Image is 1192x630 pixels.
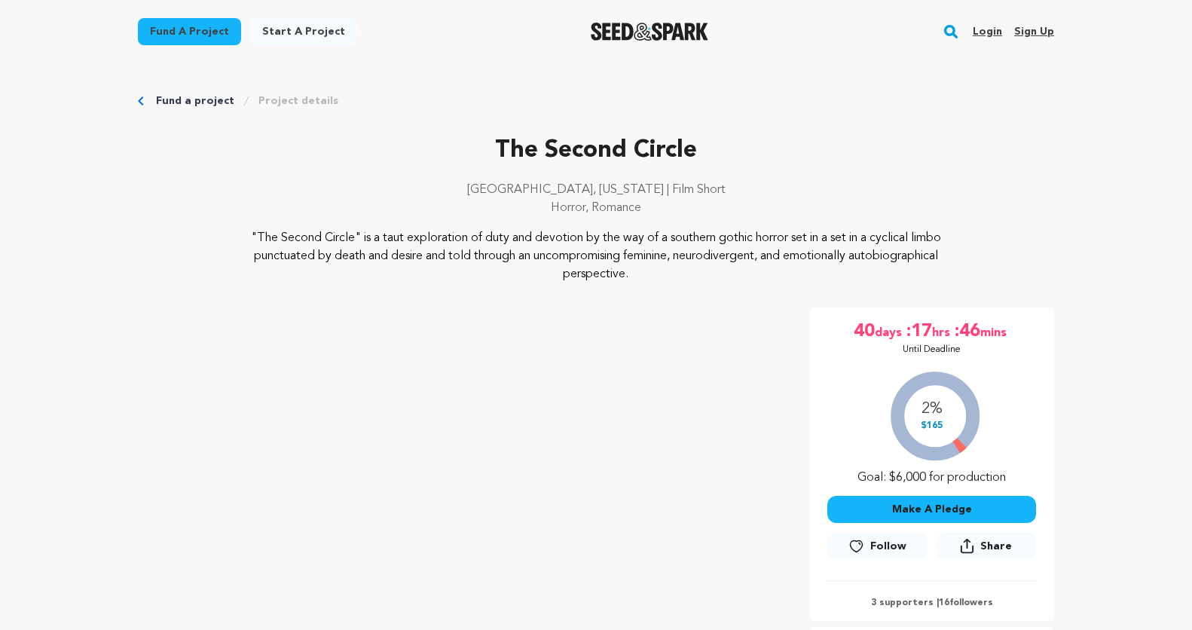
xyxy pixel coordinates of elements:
[138,181,1054,199] p: [GEOGRAPHIC_DATA], [US_STATE] | Film Short
[156,93,234,109] a: Fund a project
[870,539,906,554] span: Follow
[1014,20,1054,44] a: Sign up
[903,344,961,356] p: Until Deadline
[875,320,905,344] span: days
[973,20,1002,44] a: Login
[937,532,1036,560] button: Share
[591,23,709,41] img: Seed&Spark Logo Dark Mode
[138,133,1054,169] p: The Second Circle
[591,23,709,41] a: Seed&Spark Homepage
[937,532,1036,566] span: Share
[230,229,963,283] p: "The Second Circle" is a taut exploration of duty and devotion by the way of a southern gothic ho...
[932,320,953,344] span: hrs
[138,18,241,45] a: Fund a project
[138,199,1054,217] p: Horror, Romance
[250,18,357,45] a: Start a project
[905,320,932,344] span: :17
[138,93,1054,109] div: Breadcrumb
[258,93,338,109] a: Project details
[827,597,1036,609] p: 3 supporters | followers
[854,320,875,344] span: 40
[953,320,980,344] span: :46
[939,598,949,607] span: 16
[827,533,927,560] a: Follow
[980,320,1010,344] span: mins
[980,539,1012,554] span: Share
[827,496,1036,523] button: Make A Pledge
